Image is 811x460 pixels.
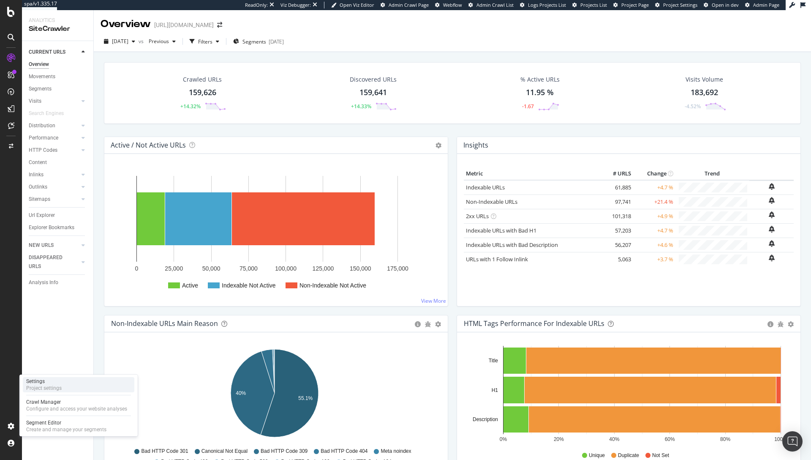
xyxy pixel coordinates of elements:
[463,140,488,151] h4: Insights
[340,2,374,8] span: Open Viz Editor
[111,346,438,444] div: A chart.
[769,226,775,233] div: bell-plus
[599,167,633,180] th: # URLS
[686,75,723,84] div: Visits Volume
[466,183,505,191] a: Indexable URLs
[29,146,79,155] a: HTTP Codes
[201,448,248,455] span: Canonical Not Equal
[675,167,749,180] th: Trend
[135,265,139,272] text: 0
[788,321,794,327] div: gear
[111,140,186,151] h4: Active / Not Active URLs
[239,265,258,272] text: 75,000
[520,75,560,84] div: % Active URLs
[26,378,62,385] div: Settings
[182,282,198,289] text: Active
[599,252,633,266] td: 5,063
[101,35,139,48] button: [DATE]
[609,436,619,442] text: 40%
[492,387,498,393] text: H1
[425,321,431,327] div: bug
[464,346,791,444] svg: A chart.
[269,38,284,45] div: [DATE]
[466,227,536,234] a: Indexable URLs with Bad H1
[29,97,41,106] div: Visits
[633,252,675,266] td: +3.7 %
[685,103,701,110] div: -4.52%
[23,398,134,413] a: Crawl ManagerConfigure and access your website analyses
[275,265,297,272] text: 100,000
[350,265,371,272] text: 150,000
[154,21,214,29] div: [URL][DOMAIN_NAME]
[464,319,604,328] div: HTML Tags Performance for Indexable URLs
[769,211,775,218] div: bell-plus
[381,448,411,455] span: Meta noindex
[381,2,429,8] a: Admin Crawl Page
[599,223,633,238] td: 57,203
[712,2,739,8] span: Open in dev
[621,2,649,8] span: Project Page
[633,167,675,180] th: Change
[29,223,74,232] div: Explorer Bookmarks
[572,2,607,8] a: Projects List
[633,209,675,223] td: +4.9 %
[522,103,534,110] div: -1.67
[29,85,87,93] a: Segments
[618,452,639,459] span: Duplicate
[745,2,779,8] a: Admin Page
[29,278,87,287] a: Analysis Info
[389,2,429,8] span: Admin Crawl Page
[198,38,212,45] div: Filters
[580,2,607,8] span: Projects List
[520,2,566,8] a: Logs Projects List
[29,134,79,142] a: Performance
[29,60,49,69] div: Overview
[29,211,55,220] div: Url Explorer
[351,103,371,110] div: +14.33%
[29,195,50,204] div: Sitemaps
[145,38,169,45] span: Previous
[26,405,127,412] div: Configure and access your website analyses
[350,75,397,84] div: Discovered URLs
[29,183,79,192] a: Outlinks
[165,265,183,272] text: 25,000
[29,97,79,106] a: Visits
[26,426,106,433] div: Create and manage your segments
[435,142,441,148] i: Options
[500,436,507,442] text: 0%
[141,448,188,455] span: Bad HTTP Code 301
[774,436,787,442] text: 100%
[298,395,313,401] text: 55.1%
[29,48,65,57] div: CURRENT URLS
[599,194,633,209] td: 97,741
[633,180,675,195] td: +4.7 %
[769,197,775,204] div: bell-plus
[111,167,438,299] svg: A chart.
[29,158,47,167] div: Content
[29,170,44,179] div: Inlinks
[299,282,366,289] text: Non-Indexable Not Active
[217,22,222,28] div: arrow-right-arrow-left
[476,2,514,8] span: Admin Crawl List
[526,87,554,98] div: 11.95 %
[29,241,54,250] div: NEW URLS
[633,223,675,238] td: +4.7 %
[782,431,803,452] div: Open Intercom Messenger
[466,255,528,263] a: URLs with 1 Follow Inlink
[101,17,151,31] div: Overview
[652,452,669,459] span: Not Set
[655,2,697,8] a: Project Settings
[466,198,517,205] a: Non-Indexable URLs
[599,180,633,195] td: 61,885
[29,121,55,130] div: Distribution
[331,2,374,8] a: Open Viz Editor
[29,223,87,232] a: Explorer Bookmarks
[280,2,311,8] div: Viz Debugger:
[665,436,675,442] text: 60%
[466,241,558,249] a: Indexable URLs with Bad Description
[753,2,779,8] span: Admin Page
[29,253,79,271] a: DISAPPEARED URLS
[29,48,79,57] a: CURRENT URLS
[29,17,87,24] div: Analytics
